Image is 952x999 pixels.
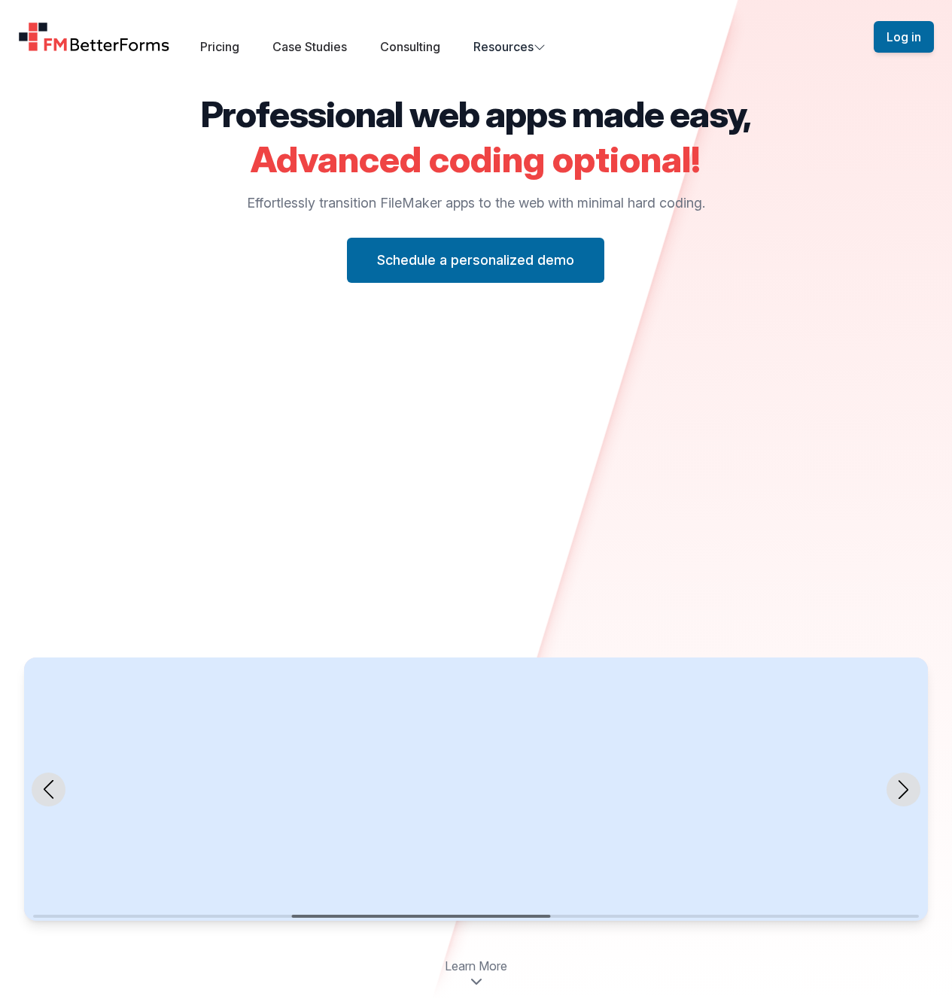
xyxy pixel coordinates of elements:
button: Resources [473,38,546,56]
a: Consulting [380,39,440,54]
a: Pricing [200,39,239,54]
p: Effortlessly transition FileMaker apps to the web with minimal hard coding. [201,193,752,214]
swiper-slide: 2 / 2 [24,657,552,922]
a: Home [18,22,170,52]
h2: Advanced coding optional! [201,141,752,178]
span: Learn More [445,957,507,975]
button: Log in [874,21,934,53]
a: Case Studies [272,39,347,54]
button: Schedule a personalized demo [347,238,604,283]
h2: Professional web apps made easy, [201,96,752,132]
